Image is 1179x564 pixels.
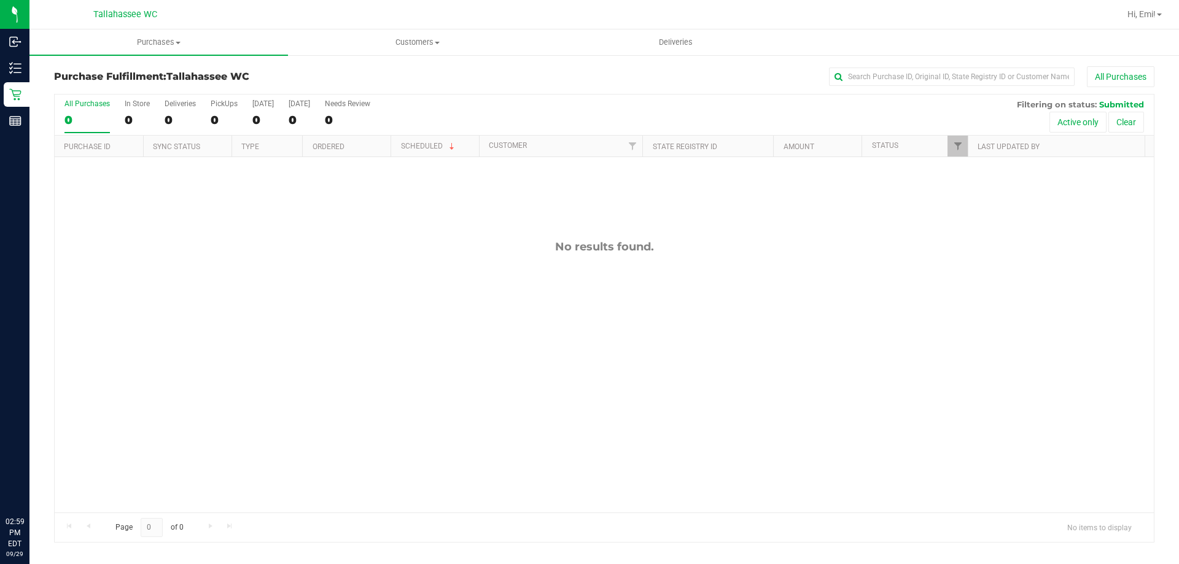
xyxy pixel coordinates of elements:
[93,9,157,20] span: Tallahassee WC
[642,37,709,48] span: Deliveries
[29,29,288,55] a: Purchases
[313,142,344,151] a: Ordered
[9,88,21,101] inline-svg: Retail
[829,68,1075,86] input: Search Purchase ID, Original ID, State Registry ID or Customer Name...
[1087,66,1154,87] button: All Purchases
[105,518,193,537] span: Page of 0
[947,136,968,156] a: Filter
[64,99,110,108] div: All Purchases
[9,36,21,48] inline-svg: Inbound
[12,466,49,503] iframe: Resource center
[1017,99,1097,109] span: Filtering on status:
[325,99,370,108] div: Needs Review
[1108,112,1144,133] button: Clear
[6,516,24,549] p: 02:59 PM EDT
[289,99,310,108] div: [DATE]
[125,113,150,127] div: 0
[288,29,547,55] a: Customers
[241,142,259,151] a: Type
[9,115,21,127] inline-svg: Reports
[653,142,717,151] a: State Registry ID
[289,37,546,48] span: Customers
[289,113,310,127] div: 0
[6,549,24,558] p: 09/29
[165,113,196,127] div: 0
[489,141,527,150] a: Customer
[1127,9,1156,19] span: Hi, Emi!
[64,113,110,127] div: 0
[1057,518,1142,536] span: No items to display
[547,29,805,55] a: Deliveries
[166,71,249,82] span: Tallahassee WC
[29,37,288,48] span: Purchases
[125,99,150,108] div: In Store
[872,141,898,150] a: Status
[784,142,814,151] a: Amount
[252,99,274,108] div: [DATE]
[211,113,238,127] div: 0
[622,136,642,156] a: Filter
[1099,99,1144,109] span: Submitted
[1049,112,1107,133] button: Active only
[401,142,457,150] a: Scheduled
[978,142,1040,151] a: Last Updated By
[153,142,200,151] a: Sync Status
[165,99,196,108] div: Deliveries
[211,99,238,108] div: PickUps
[54,71,421,82] h3: Purchase Fulfillment:
[252,113,274,127] div: 0
[9,62,21,74] inline-svg: Inventory
[325,113,370,127] div: 0
[64,142,111,151] a: Purchase ID
[55,240,1154,253] div: No results found.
